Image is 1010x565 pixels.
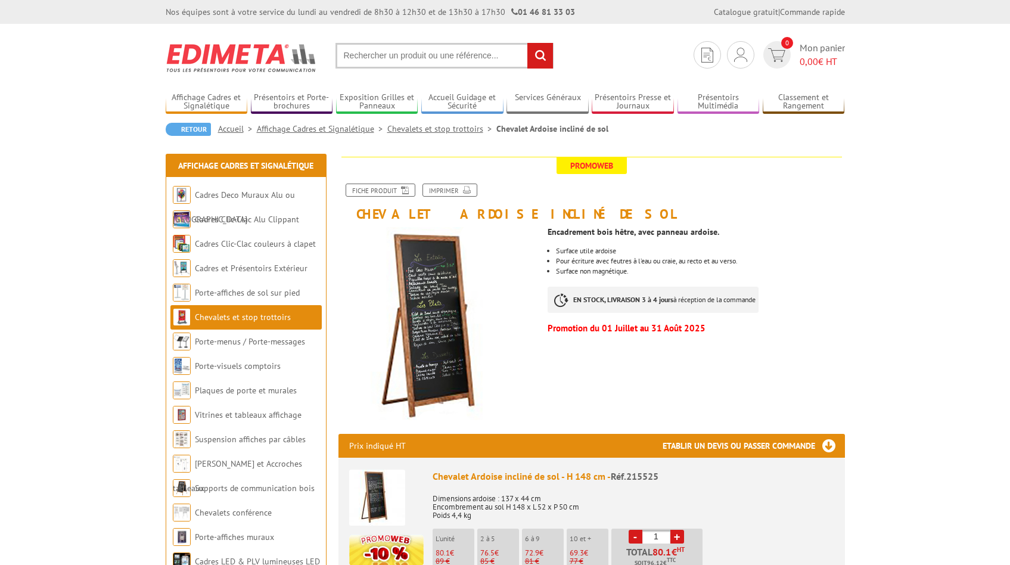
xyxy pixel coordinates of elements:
img: Cadres Deco Muraux Alu ou Bois [173,186,191,204]
img: Edimeta [166,36,318,80]
img: devis rapide [734,48,747,62]
img: 215525_chevalet_sur_pied.jpg [338,227,539,428]
img: Chevalets et stop trottoirs [173,308,191,326]
span: 0 [781,37,793,49]
img: Porte-menus / Porte-messages [173,333,191,350]
input: Rechercher un produit ou une référence... [335,43,554,69]
a: Chevalets conférence [195,507,272,518]
img: Chevalet Ardoise incliné de sol - H 148 cm [349,470,405,526]
img: devis rapide [768,48,785,62]
img: Porte-affiches muraux [173,528,191,546]
a: Porte-affiches de sol sur pied [195,287,300,298]
span: 80.1 [436,548,450,558]
p: € [436,549,474,557]
a: + [670,530,684,544]
a: Affichage Cadres et Signalétique [257,123,387,134]
a: Exposition Grilles et Panneaux [336,92,418,112]
a: Imprimer [422,184,477,197]
a: Cadres Clic-Clac couleurs à clapet [195,238,316,249]
a: Cadres Clic-Clac Alu Clippant [195,214,299,225]
div: Nos équipes sont à votre service du lundi au vendredi de 8h30 à 12h30 et de 13h30 à 17h30 [166,6,575,18]
a: Catalogue gratuit [714,7,778,17]
img: Vitrines et tableaux affichage [173,406,191,424]
span: 0,00 [800,55,818,67]
p: Promotion du 01 Juillet au 31 Août 2025 [548,325,844,332]
a: - [629,530,642,544]
img: Chevalets conférence [173,504,191,521]
img: Porte-visuels comptoirs [173,357,191,375]
a: devis rapide 0 Mon panier 0,00€ HT [760,41,845,69]
a: Retour [166,123,211,136]
p: Prix indiqué HT [349,434,406,458]
a: Porte-visuels comptoirs [195,361,281,371]
p: Dimensions ardoise : 137 x 44 cm Encombrement au sol H 148 x L 52 x P 50 cm Poids 4,4 kg [433,486,834,520]
a: Affichage Cadres et Signalétique [166,92,248,112]
img: Cadres et Présentoirs Extérieur [173,259,191,277]
a: Fiche produit [346,184,415,197]
a: Chevalets et stop trottoirs [195,312,291,322]
input: rechercher [527,43,553,69]
a: Services Généraux [506,92,589,112]
p: L'unité [436,535,474,543]
span: Réf.215525 [611,470,658,482]
li: Surface utile ardoise [556,247,844,254]
a: Présentoirs Presse et Journaux [592,92,674,112]
span: Mon panier [800,41,845,69]
sup: HT [677,545,685,554]
span: 80.1 [652,547,672,557]
span: Promoweb [557,157,627,174]
a: Accueil [218,123,257,134]
a: Chevalets et stop trottoirs [387,123,496,134]
img: Plaques de porte et murales [173,381,191,399]
li: Surface non magnétique. [556,268,844,275]
h3: Etablir un devis ou passer commande [663,434,845,458]
a: Cadres et Présentoirs Extérieur [195,263,307,274]
img: devis rapide [701,48,713,63]
span: 72.9 [525,548,539,558]
p: 10 et + [570,535,608,543]
a: Suspension affiches par câbles [195,434,306,445]
a: Plaques de porte et murales [195,385,297,396]
img: Cimaises et Accroches tableaux [173,455,191,473]
li: Chevalet Ardoise incliné de sol [496,123,608,135]
img: Suspension affiches par câbles [173,430,191,448]
span: € [672,547,677,557]
p: à réception de la commande [548,287,759,313]
div: Chevalet Ardoise incliné de sol - H 148 cm - [433,470,834,483]
a: Vitrines et tableaux affichage [195,409,302,420]
a: Affichage Cadres et Signalétique [178,160,313,171]
p: € [570,549,608,557]
strong: 01 46 81 33 03 [511,7,575,17]
a: Accueil Guidage et Sécurité [421,92,504,112]
sup: TTC [667,557,676,563]
a: Supports de communication bois [195,483,315,493]
li: Pour écriture avec feutres à l’eau ou craie, au recto et au verso. [556,257,844,265]
a: Porte-menus / Porte-messages [195,336,305,347]
a: Commande rapide [780,7,845,17]
p: € [525,549,564,557]
span: 69.3 [570,548,584,558]
a: Cadres Deco Muraux Alu ou [GEOGRAPHIC_DATA] [173,190,295,225]
strong: EN STOCK, LIVRAISON 3 à 4 jours [573,295,673,304]
span: € HT [800,55,845,69]
p: 6 à 9 [525,535,564,543]
strong: Encadrement bois hêtre, avec panneau ardoise. [548,226,719,237]
p: 2 à 5 [480,535,519,543]
img: Cadres Clic-Clac couleurs à clapet [173,235,191,253]
a: [PERSON_NAME] et Accroches tableaux [173,458,302,493]
span: 76.5 [480,548,495,558]
p: € [480,549,519,557]
a: Porte-affiches muraux [195,532,274,542]
a: Présentoirs Multimédia [678,92,760,112]
a: Présentoirs et Porte-brochures [251,92,333,112]
a: Classement et Rangement [763,92,845,112]
div: | [714,6,845,18]
img: Porte-affiches de sol sur pied [173,284,191,302]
